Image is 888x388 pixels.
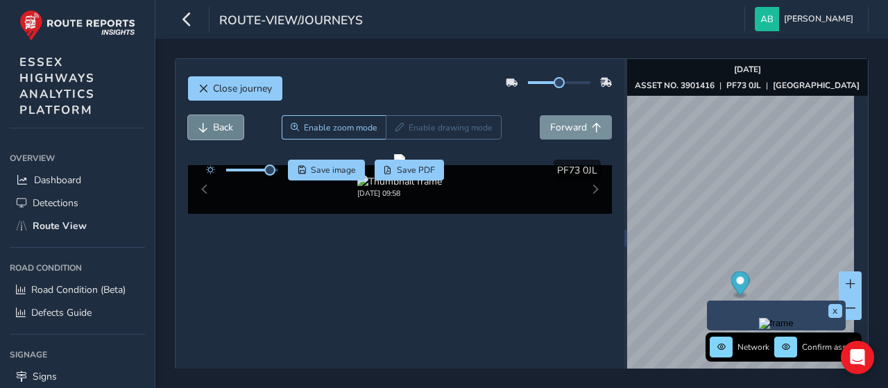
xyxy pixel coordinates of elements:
div: | | [635,80,860,91]
span: Dashboard [34,174,81,187]
button: Zoom [282,115,386,140]
span: Back [213,121,233,134]
span: Confirm assets [802,341,857,353]
a: Defects Guide [10,301,145,324]
div: Map marker [731,271,749,300]
button: PDF [375,160,445,180]
div: Open Intercom Messenger [841,341,874,374]
button: Save [288,160,365,180]
strong: PF73 0JL [726,80,761,91]
div: Road Condition [10,258,145,278]
span: Forward [550,121,587,134]
span: Network [737,341,769,353]
span: Close journey [213,82,272,95]
a: Detections [10,192,145,214]
div: Overview [10,148,145,169]
span: PF73 0JL [557,164,597,177]
a: Dashboard [10,169,145,192]
span: Detections [33,196,78,210]
div: [DATE] 09:58 [357,188,442,199]
span: ESSEX HIGHWAYS ANALYTICS PLATFORM [19,54,95,118]
img: diamond-layout [755,7,779,31]
strong: [DATE] [734,64,761,75]
a: Road Condition (Beta) [10,278,145,301]
img: rr logo [19,10,135,41]
strong: ASSET NO. 3901416 [635,80,715,91]
button: x [828,304,842,318]
button: Back [188,115,244,140]
button: Preview frame [710,318,842,327]
strong: [GEOGRAPHIC_DATA] [773,80,860,91]
span: route-view/journeys [219,12,363,31]
button: [PERSON_NAME] [755,7,858,31]
span: Save image [311,165,356,176]
span: Route View [33,219,87,233]
div: Signage [10,344,145,365]
button: Close journey [188,76,282,101]
img: Thumbnail frame [357,175,442,188]
span: Save PDF [397,165,435,176]
span: Defects Guide [31,306,92,319]
span: Road Condition (Beta) [31,283,126,296]
span: Enable zoom mode [304,122,377,133]
a: Signs [10,365,145,388]
img: frame [759,318,794,329]
span: Signs [33,370,57,383]
span: [PERSON_NAME] [784,7,853,31]
button: Forward [540,115,612,140]
a: Route View [10,214,145,237]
